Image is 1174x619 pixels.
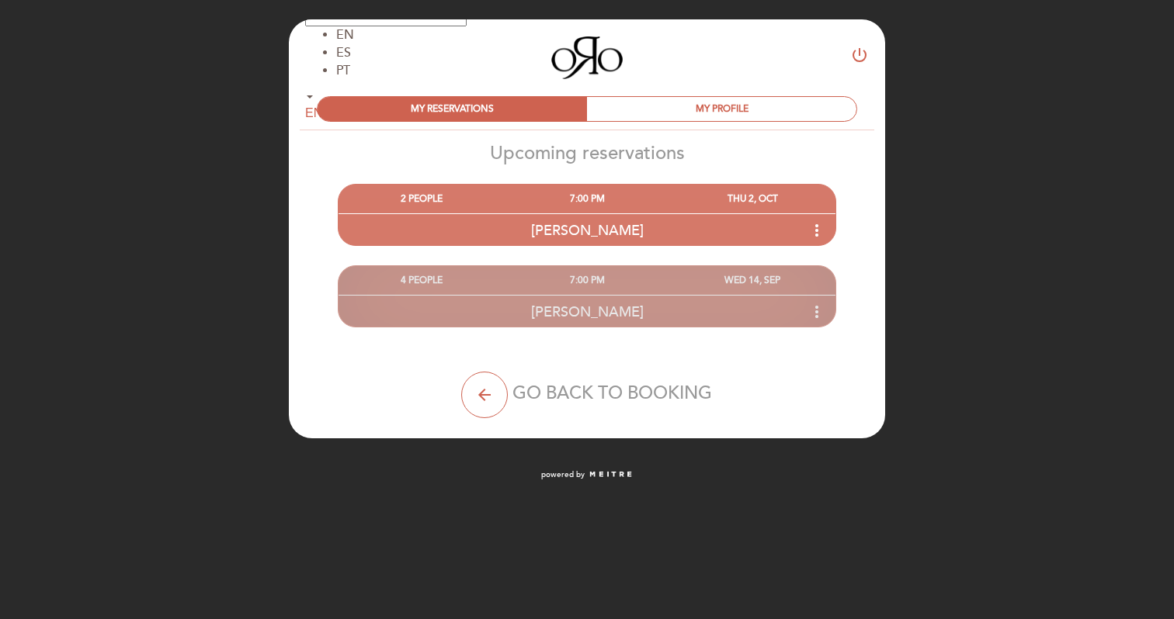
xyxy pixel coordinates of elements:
[336,27,354,43] span: EN
[336,45,351,61] span: ES
[318,97,587,121] div: MY RESERVATIONS
[339,266,504,295] div: 4 PEOPLE
[670,266,835,295] div: WED 14, SEP
[589,471,633,479] img: MEITRE
[504,185,669,213] div: 7:00 PM
[541,469,633,480] a: powered by
[461,372,508,418] button: arrow_back
[490,36,684,79] a: Oro
[587,97,856,121] div: MY PROFILE
[475,386,494,404] i: arrow_back
[670,185,835,213] div: THU 2, OCT
[504,266,669,295] div: 7:00 PM
[288,142,886,164] h2: Upcoming reservations
[850,46,869,70] button: power_settings_new
[808,303,826,321] i: more_vert
[541,469,585,480] span: powered by
[808,221,826,240] i: more_vert
[531,222,644,239] span: [PERSON_NAME]
[531,303,644,320] span: [PERSON_NAME]
[512,382,712,404] span: GO BACK TO BOOKING
[850,46,869,64] i: power_settings_new
[336,63,350,78] span: PT
[339,185,504,213] div: 2 PEOPLE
